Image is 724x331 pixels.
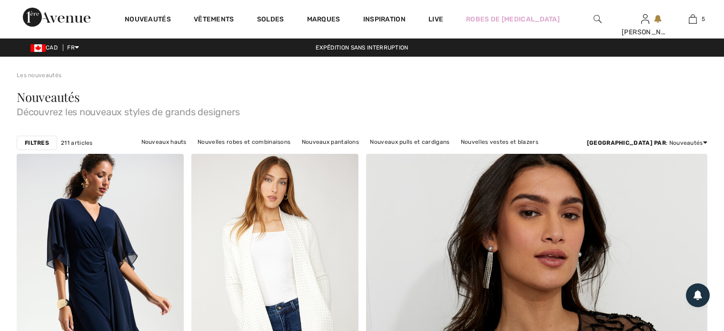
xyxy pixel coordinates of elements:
span: CAD [30,44,61,51]
div: : Nouveautés [587,139,707,147]
span: 211 articles [61,139,93,147]
a: Les nouveautés [17,72,61,79]
a: 5 [669,13,716,25]
span: Découvrez les nouveaux styles de grands designers [17,103,707,117]
span: Inspiration [363,15,406,25]
strong: Filtres [25,139,49,147]
div: [PERSON_NAME] [622,27,668,37]
img: Mes infos [641,13,649,25]
a: Nouveaux pantalons [297,136,364,148]
a: Se connecter [641,14,649,23]
a: Nouveaux pulls et cardigans [365,136,454,148]
a: Nouvelles jupes [261,148,315,160]
span: FR [67,44,79,51]
span: 5 [702,15,705,23]
a: Nouvelles robes et combinaisons [193,136,295,148]
a: Nouveaux hauts [137,136,191,148]
a: Nouveaux vêtements d'extérieur [316,148,418,160]
img: recherche [594,13,602,25]
span: Nouveautés [17,89,80,105]
a: Marques [307,15,340,25]
img: Canadian Dollar [30,44,46,52]
strong: [GEOGRAPHIC_DATA] par [587,140,666,146]
a: Nouvelles vestes et blazers [456,136,543,148]
a: Vêtements [194,15,234,25]
a: Live [428,14,443,24]
a: Robes de [MEDICAL_DATA] [466,14,560,24]
img: Mon panier [689,13,697,25]
a: Soldes [257,15,284,25]
img: 1ère Avenue [23,8,90,27]
a: Nouveautés [125,15,171,25]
